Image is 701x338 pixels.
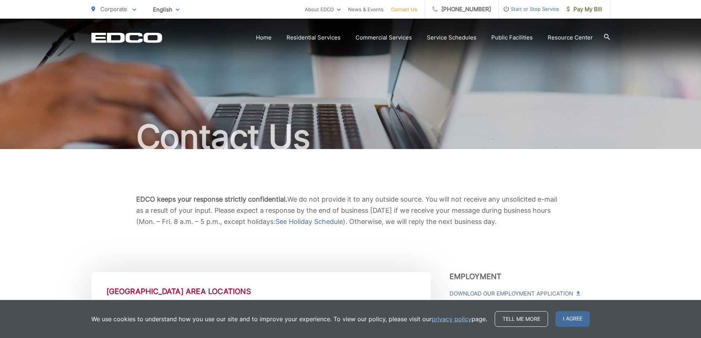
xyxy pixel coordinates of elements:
a: About EDCO [305,5,341,14]
b: EDCO keeps your response strictly confidential. [136,195,287,203]
a: Download Our Employment Application [450,289,579,298]
a: Residential Services [287,33,341,42]
a: Commercial Services [356,33,412,42]
h2: [GEOGRAPHIC_DATA] Area Locations [106,287,416,296]
p: We use cookies to understand how you use our site and to improve your experience. To view our pol... [91,315,487,323]
a: Public Facilities [491,33,533,42]
h3: Employment [450,272,610,281]
a: privacy policy [432,315,472,323]
span: Corporate [100,6,127,13]
span: English [147,3,185,16]
h1: Contact Us [91,119,610,156]
p: We do not provide it to any outside source. You will not receive any unsolicited e-mail as a resu... [136,194,565,227]
span: Pay My Bill [567,5,602,14]
a: Tell me more [495,311,548,327]
a: Home [256,33,272,42]
a: EDCD logo. Return to the homepage. [91,32,162,43]
a: Service Schedules [427,33,476,42]
span: I agree [556,311,590,327]
a: Resource Center [548,33,593,42]
a: See Holiday Schedule [275,216,343,227]
a: News & Events [348,5,384,14]
a: Contact Us [391,5,417,14]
